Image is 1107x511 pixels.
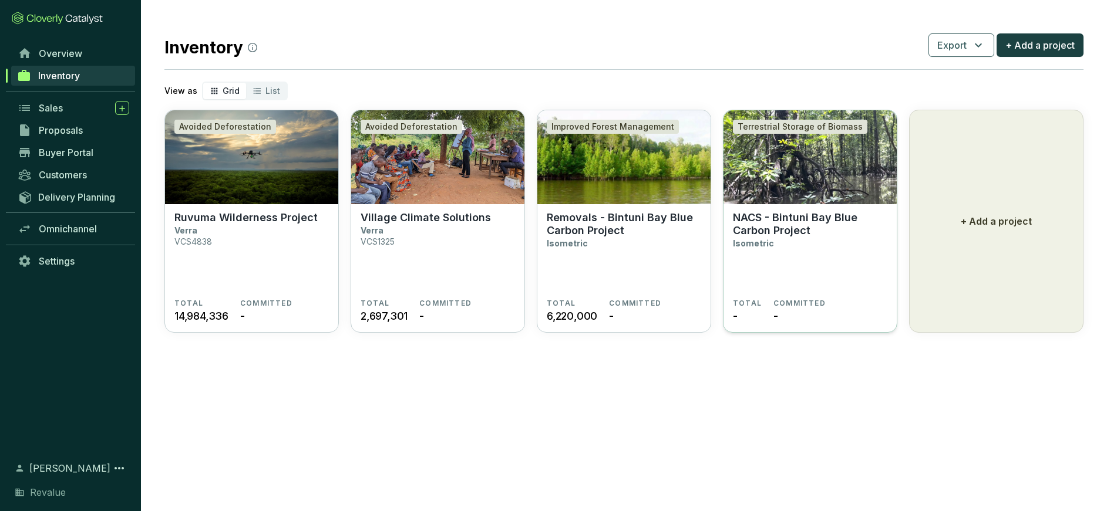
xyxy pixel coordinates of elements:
[361,225,383,235] p: Verra
[12,251,135,271] a: Settings
[937,38,967,52] span: Export
[419,299,472,308] span: COMMITTED
[547,120,679,134] div: Improved Forest Management
[733,238,774,248] p: Isometric
[419,308,424,324] span: -
[39,48,82,59] span: Overview
[30,485,66,499] span: Revalue
[174,211,318,224] p: Ruvuma Wilderness Project
[361,308,408,324] span: 2,697,301
[39,102,63,114] span: Sales
[174,299,203,308] span: TOTAL
[361,299,389,308] span: TOTAL
[12,98,135,118] a: Sales
[38,70,80,82] span: Inventory
[361,211,491,224] p: Village Climate Solutions
[12,43,135,63] a: Overview
[164,85,197,97] p: View as
[29,461,110,475] span: [PERSON_NAME]
[39,124,83,136] span: Proposals
[351,110,525,333] a: Village Climate SolutionsAvoided DeforestationVillage Climate SolutionsVerraVCS1325TOTAL2,697,301...
[361,236,395,246] p: VCS1325
[164,110,339,333] a: Ruvuma Wilderness ProjectAvoided DeforestationRuvuma Wilderness ProjectVerraVCS4838TOTAL14,984,33...
[361,120,462,134] div: Avoided Deforestation
[928,33,994,57] button: Export
[38,191,115,203] span: Delivery Planning
[1005,38,1075,52] span: + Add a project
[733,211,887,237] p: NACS - Bintuni Bay Blue Carbon Project
[609,308,614,324] span: -
[39,223,97,235] span: Omnichannel
[39,169,87,181] span: Customers
[12,165,135,185] a: Customers
[773,299,826,308] span: COMMITTED
[240,308,245,324] span: -
[202,82,288,100] div: segmented control
[547,238,588,248] p: Isometric
[174,120,276,134] div: Avoided Deforestation
[733,120,867,134] div: Terrestrial Storage of Biomass
[223,86,240,96] span: Grid
[174,308,228,324] span: 14,984,336
[723,110,897,333] a: NACS - Bintuni Bay Blue Carbon ProjectTerrestrial Storage of BiomassNACS - Bintuni Bay Blue Carbo...
[537,110,711,204] img: Removals - Bintuni Bay Blue Carbon Project
[724,110,897,204] img: NACS - Bintuni Bay Blue Carbon Project
[265,86,280,96] span: List
[12,143,135,163] a: Buyer Portal
[165,110,338,204] img: Ruvuma Wilderness Project
[997,33,1084,57] button: + Add a project
[240,299,292,308] span: COMMITTED
[174,225,197,235] p: Verra
[773,308,778,324] span: -
[351,110,524,204] img: Village Climate Solutions
[12,120,135,140] a: Proposals
[909,110,1084,333] button: + Add a project
[609,299,661,308] span: COMMITTED
[733,308,738,324] span: -
[547,308,597,324] span: 6,220,000
[39,147,93,158] span: Buyer Portal
[164,35,257,60] h2: Inventory
[12,187,135,207] a: Delivery Planning
[537,110,711,333] a: Removals - Bintuni Bay Blue Carbon ProjectImproved Forest ManagementRemovals - Bintuni Bay Blue C...
[961,214,1032,228] p: + Add a project
[733,299,762,308] span: TOTAL
[174,236,212,246] p: VCS4838
[547,211,701,237] p: Removals - Bintuni Bay Blue Carbon Project
[39,255,75,267] span: Settings
[11,66,135,86] a: Inventory
[12,219,135,239] a: Omnichannel
[547,299,576,308] span: TOTAL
